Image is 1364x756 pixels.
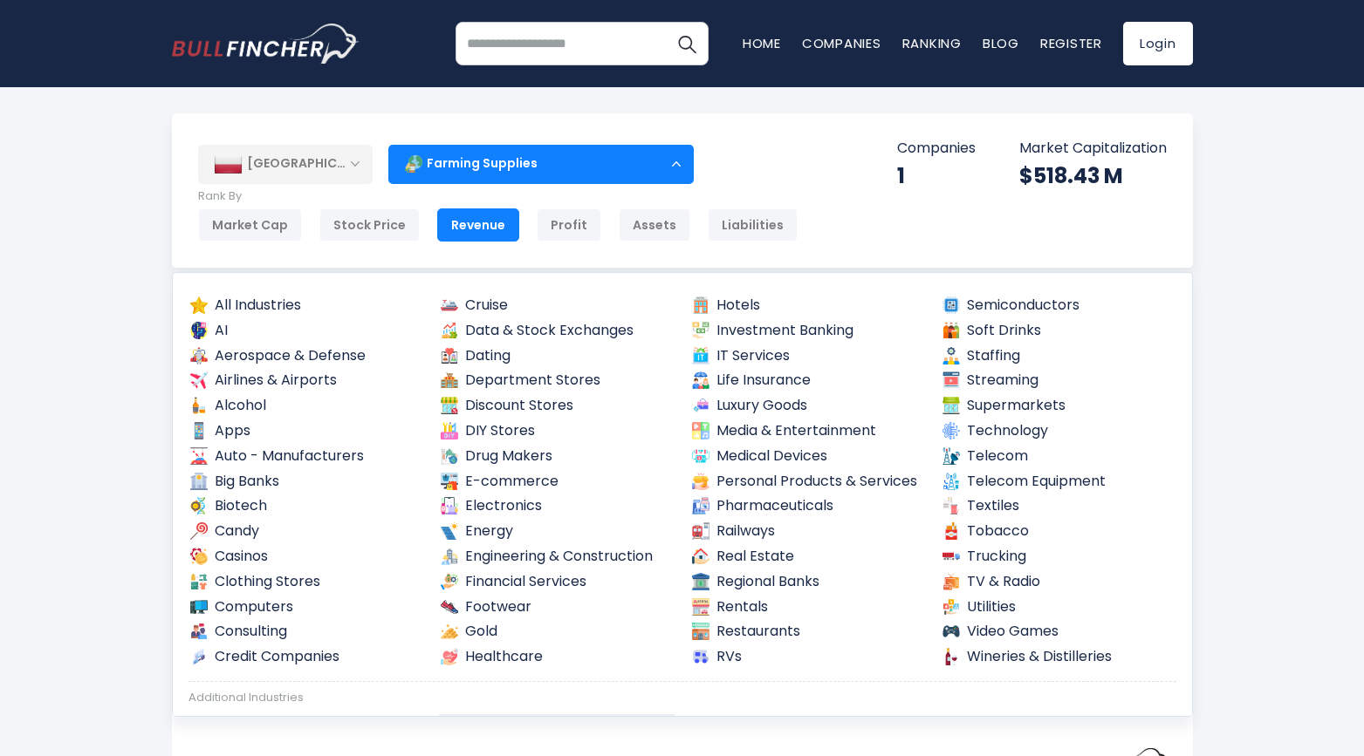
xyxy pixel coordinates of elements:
div: Liabilities [708,208,798,242]
a: All Industries [188,295,424,317]
a: Staffing [941,345,1176,367]
a: Clothing Stores [188,571,424,593]
a: Healthcare [439,646,675,668]
a: Dating [439,345,675,367]
button: Search [665,22,709,65]
div: Revenue [437,208,519,242]
a: Candy [188,521,424,542]
a: Alcohol [188,395,424,417]
a: E-commerce [439,471,675,493]
div: Assets [619,208,690,242]
div: Market Cap [198,208,302,242]
a: Department Stores [439,370,675,392]
div: Farming Supplies [388,144,694,184]
a: Restaurants [690,621,926,643]
a: Companies [802,34,881,52]
div: Stock Price [319,208,420,242]
a: Advertising [188,714,424,736]
a: Life Insurance [690,370,926,392]
a: Utilities [941,596,1176,618]
a: Aerospace & Defense [188,345,424,367]
a: Drug Makers [439,446,675,467]
a: DIY Stores [439,420,675,442]
a: Home [743,34,781,52]
a: Casinos [188,546,424,568]
div: Additional Industries [188,691,1176,705]
a: Medical Devices [690,446,926,467]
a: Railways [690,521,926,542]
a: Technology [941,420,1176,442]
a: Supermarkets [941,395,1176,417]
a: Ranking [902,34,962,52]
a: Personal Products & Services [690,471,926,493]
a: Login [1123,22,1193,65]
a: Electronics [439,495,675,517]
a: Regional Banks [690,571,926,593]
a: Luxury Goods [690,395,926,417]
a: Renewable Energy [941,714,1176,736]
a: Textiles [941,495,1176,517]
a: TV & Radio [941,571,1176,593]
a: Computers [188,596,424,618]
a: Medical Tools [690,714,926,736]
a: Engineering & Construction [439,546,675,568]
a: Apps [188,420,424,442]
a: Biotech [188,495,424,517]
a: Media & Entertainment [690,420,926,442]
a: Soft Drinks [941,320,1176,342]
a: Hotels [690,295,926,317]
p: Rank By [198,189,798,204]
a: Credit Companies [188,646,424,668]
a: Cruise [439,295,675,317]
a: Video Games [941,621,1176,643]
div: $518.43 M [1019,162,1167,189]
a: Tobacco [941,521,1176,542]
a: Gold [439,621,675,643]
a: IT Services [690,345,926,367]
a: Airlines & Airports [188,370,424,392]
a: Streaming [941,370,1176,392]
a: Register [1040,34,1102,52]
div: Profit [537,208,601,242]
a: Rentals [690,596,926,618]
p: Companies [897,140,976,158]
a: Data & Stock Exchanges [439,320,675,342]
a: Auto - Manufacturers [188,446,424,467]
p: Market Capitalization [1019,140,1167,158]
a: Telecom Equipment [941,471,1176,493]
a: Semiconductors [941,295,1176,317]
a: Energy [439,521,675,542]
a: Go to homepage [172,24,360,64]
a: Blog [983,34,1019,52]
a: Footwear [439,596,675,618]
a: Trucking [941,546,1176,568]
a: Discount Stores [439,395,675,417]
div: [GEOGRAPHIC_DATA] [198,145,373,183]
div: 1 [897,162,976,189]
a: Pharmaceuticals [690,495,926,517]
a: Investment Banking [690,320,926,342]
a: Financial Services [439,571,675,593]
a: Telecom [941,446,1176,467]
img: bullfincher logo [172,24,360,64]
a: Farming Supplies [439,714,675,736]
a: RVs [690,646,926,668]
a: Big Banks [188,471,424,493]
a: AI [188,320,424,342]
a: Real Estate [690,546,926,568]
a: Wineries & Distilleries [941,646,1176,668]
a: Consulting [188,621,424,643]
